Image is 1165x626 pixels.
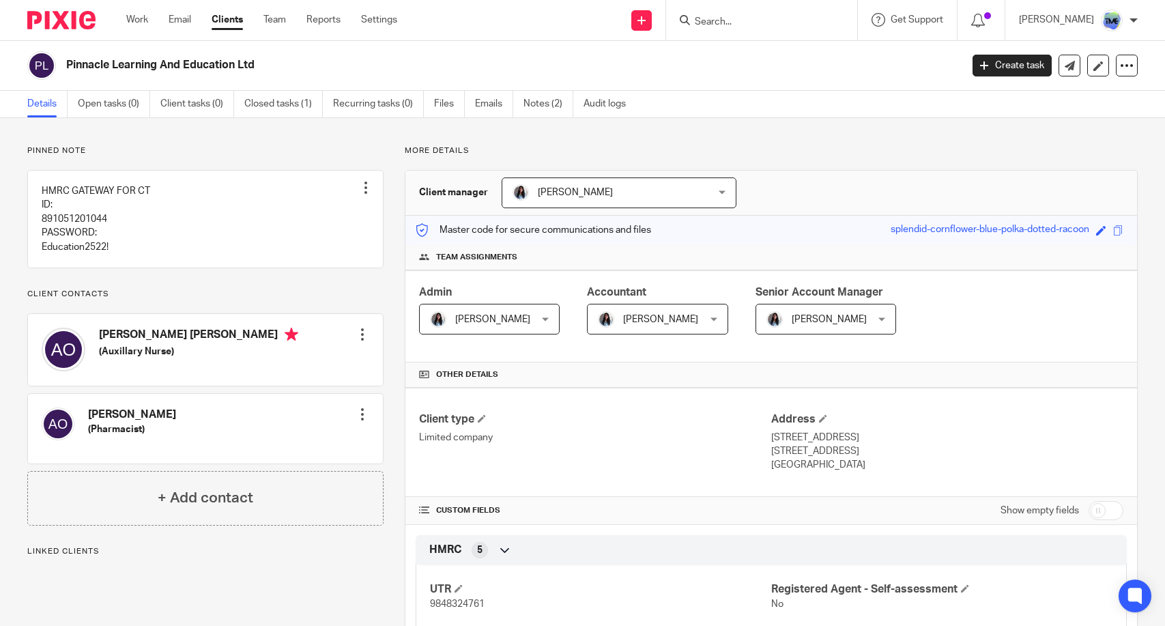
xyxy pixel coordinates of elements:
[434,91,465,117] a: Files
[436,252,517,263] span: Team assignments
[419,412,771,427] h4: Client type
[792,315,867,324] span: [PERSON_NAME]
[1019,13,1094,27] p: [PERSON_NAME]
[430,599,485,609] span: 9848324761
[771,412,1123,427] h4: Address
[584,91,636,117] a: Audit logs
[598,311,614,328] img: 1653117891607.jpg
[361,13,397,27] a: Settings
[771,458,1123,472] p: [GEOGRAPHIC_DATA]
[693,16,816,29] input: Search
[333,91,424,117] a: Recurring tasks (0)
[99,328,298,345] h4: [PERSON_NAME] [PERSON_NAME]
[771,599,783,609] span: No
[419,287,452,298] span: Admin
[160,91,234,117] a: Client tasks (0)
[455,315,530,324] span: [PERSON_NAME]
[766,311,783,328] img: 1653117891607.jpg
[88,408,176,422] h4: [PERSON_NAME]
[306,13,341,27] a: Reports
[419,505,771,516] h4: CUSTOM FIELDS
[891,223,1089,238] div: splendid-cornflower-blue-polka-dotted-racoon
[263,13,286,27] a: Team
[212,13,243,27] a: Clients
[973,55,1052,76] a: Create task
[27,289,384,300] p: Client contacts
[27,51,56,80] img: svg%3E
[27,11,96,29] img: Pixie
[771,444,1123,458] p: [STREET_ADDRESS]
[158,487,253,509] h4: + Add contact
[436,369,498,380] span: Other details
[99,345,298,358] h5: (Auxillary Nurse)
[78,91,150,117] a: Open tasks (0)
[429,543,461,557] span: HMRC
[405,145,1138,156] p: More details
[771,582,1112,597] h4: Registered Agent - Self-assessment
[169,13,191,27] a: Email
[587,287,646,298] span: Accountant
[756,287,883,298] span: Senior Account Manager
[538,188,613,197] span: [PERSON_NAME]
[244,91,323,117] a: Closed tasks (1)
[891,15,943,25] span: Get Support
[126,13,148,27] a: Work
[42,408,74,440] img: svg%3E
[513,184,529,201] img: 1653117891607.jpg
[419,186,488,199] h3: Client manager
[430,582,771,597] h4: UTR
[27,145,384,156] p: Pinned note
[416,223,651,237] p: Master code for secure communications and files
[771,431,1123,444] p: [STREET_ADDRESS]
[27,546,384,557] p: Linked clients
[623,315,698,324] span: [PERSON_NAME]
[42,328,85,371] img: svg%3E
[285,328,298,341] i: Primary
[88,423,176,436] h5: (Pharmacist)
[66,58,775,72] h2: Pinnacle Learning And Education Ltd
[475,91,513,117] a: Emails
[1001,504,1079,517] label: Show empty fields
[419,431,771,444] p: Limited company
[430,311,446,328] img: 1653117891607.jpg
[27,91,68,117] a: Details
[477,543,483,557] span: 5
[523,91,573,117] a: Notes (2)
[1101,10,1123,31] img: FINAL%20LOGO%20FOR%20TME.png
